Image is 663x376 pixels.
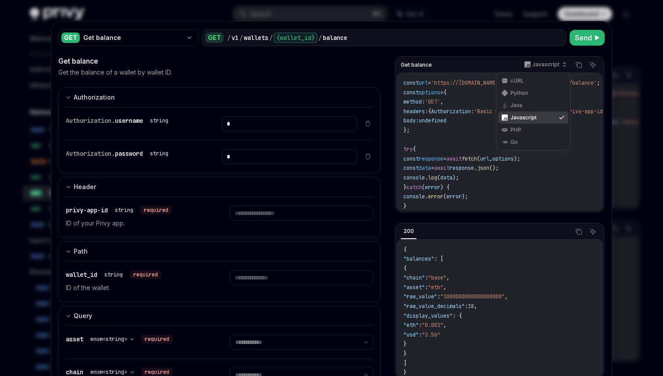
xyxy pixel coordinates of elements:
[422,331,440,338] span: "2.56"
[443,322,446,329] span: ,
[573,226,585,237] button: Copy the contents from the code block
[403,331,419,338] span: "usd"
[428,193,443,200] span: error
[403,303,465,310] span: "raw_value_decimals"
[403,117,419,124] span: body:
[449,165,474,172] span: response
[446,193,462,200] span: error
[401,226,417,236] div: 200
[403,203,406,210] span: }
[560,108,609,115] span: '<privy-app-id>'
[403,146,413,153] span: try
[514,155,520,162] span: );
[428,174,437,181] span: log
[446,155,462,162] span: await
[437,174,440,181] span: (
[58,241,381,261] button: expand input section
[403,340,406,347] span: }
[74,92,115,103] div: Authorization
[66,368,83,376] span: chain
[66,150,115,158] span: Authorization.
[58,68,172,77] p: Get the balance of a wallet by wallet ID.
[428,108,431,115] span: {
[323,33,347,42] div: balance
[66,117,115,125] span: Authorization.
[419,155,443,162] span: response
[419,331,422,338] span: :
[239,33,243,42] div: /
[443,155,446,162] span: =
[453,312,462,319] span: : {
[66,116,172,125] div: Authorization.username
[575,32,592,43] span: Send
[425,193,428,200] span: .
[419,79,428,86] span: url
[453,174,459,181] span: );
[474,303,477,310] span: ,
[434,255,443,262] span: : [
[74,246,88,257] div: Path
[403,369,406,376] span: }
[403,174,425,181] span: console
[403,265,406,272] span: {
[58,56,381,66] div: Get balance
[440,293,505,300] span: "1000000000000000000"
[104,271,123,278] div: string
[66,218,209,229] p: ID of your Privy app.
[597,79,600,86] span: ;
[150,150,168,157] div: string
[419,89,440,96] span: options
[443,89,446,96] span: {
[205,32,224,43] div: GET
[440,89,443,96] span: =
[406,184,422,191] span: catch
[244,33,268,42] div: wallets
[403,350,406,357] span: }
[443,193,446,200] span: (
[403,165,419,172] span: const
[532,61,560,68] p: Javascript
[440,184,449,191] span: ) {
[403,360,406,367] span: ]
[403,246,406,253] span: {
[440,174,453,181] span: data
[425,184,440,191] span: error
[403,79,419,86] span: const
[74,311,92,321] div: Query
[403,98,425,105] span: method:
[428,284,443,291] span: "eth"
[232,33,239,42] div: v1
[419,322,422,329] span: :
[58,306,381,326] button: expand input section
[480,155,489,162] span: url
[403,293,437,300] span: "raw_value"
[428,79,431,86] span: =
[58,29,199,47] button: GETGet balance
[61,32,80,43] div: GET
[492,155,514,162] span: options
[587,226,599,237] button: Ask AI
[474,165,477,172] span: .
[66,283,209,293] p: ID of the wallet.
[477,155,480,162] span: (
[440,98,443,105] span: ,
[431,165,434,172] span: =
[437,293,440,300] span: :
[510,90,556,97] div: Python
[318,33,322,42] div: /
[425,98,440,105] span: 'GET'
[83,33,182,42] div: Get balance
[269,33,273,42] div: /
[141,335,173,344] div: required
[431,79,597,86] span: 'https://[DOMAIN_NAME]/v1/wallets/{wallet_id}/balance'
[434,165,449,172] span: await
[274,32,317,43] div: {wallet_id}
[510,102,556,109] div: Java
[130,270,161,279] div: required
[413,146,416,153] span: {
[431,108,474,115] span: Authorization:
[66,335,83,343] span: asset
[573,59,585,71] button: Copy the contents from the code block
[403,284,425,291] span: "asset"
[462,193,468,200] span: );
